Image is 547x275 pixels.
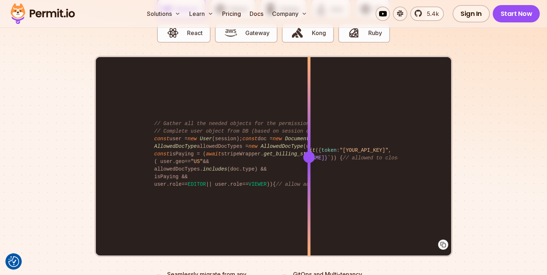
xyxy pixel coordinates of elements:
[175,159,185,164] span: geo
[260,143,303,149] span: AllowedDocType
[423,9,439,18] span: 5.4k
[167,27,179,39] img: React
[249,143,258,149] span: new
[321,147,336,153] span: token
[7,1,78,26] img: Permit logo
[269,7,310,21] button: Company
[276,181,321,187] span: // allow access
[249,181,267,187] span: VIEWER
[154,136,169,142] span: const
[273,136,282,142] span: new
[368,29,382,37] span: Ruby
[493,5,540,22] a: Start Now
[188,181,206,187] span: EDITOR
[203,166,227,172] span: includes
[186,7,216,21] button: Learn
[230,181,242,187] span: role
[245,29,270,37] span: Gateway
[242,166,255,172] span: type
[348,27,360,39] img: Ruby
[264,151,318,157] span: get_billing_status
[149,114,398,194] code: user = (session); doc = ( , , session. ); allowedDocTypes = (user. ); isPaying = ( stripeWrapper....
[225,27,237,39] img: Gateway
[200,136,212,142] span: User
[169,181,182,187] span: role
[188,136,197,142] span: new
[219,7,244,21] a: Pricing
[154,143,197,149] span: AllowedDocType
[191,159,203,164] span: "US"
[247,7,266,21] a: Docs
[8,256,19,267] button: Consent Preferences
[154,151,169,157] span: const
[285,136,309,142] span: Document
[144,7,183,21] button: Solutions
[410,7,444,21] a: 5.4k
[206,151,221,157] span: await
[340,147,388,153] span: "[YOUR_API_KEY]"
[8,256,19,267] img: Revisit consent button
[291,27,304,39] img: Kong
[154,121,327,126] span: // Gather all the needed objects for the permission check
[453,5,490,22] a: Sign In
[187,29,203,37] span: React
[343,155,419,161] span: // allowed to close issue
[312,29,326,37] span: Kong
[242,136,258,142] span: const
[154,128,394,134] span: // Complete user object from DB (based on session object, only 3 DB queries...)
